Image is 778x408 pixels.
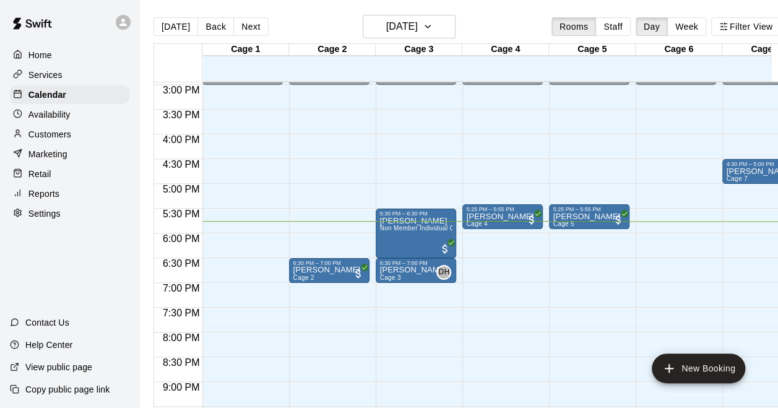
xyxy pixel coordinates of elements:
span: Cage 7 [726,175,747,182]
div: 5:25 PM – 5:55 PM [553,206,626,212]
span: 8:30 PM [160,357,203,368]
a: Marketing [10,145,129,163]
span: All customers have paid [439,243,451,255]
p: Copy public page link [25,383,110,396]
button: [DATE] [153,17,198,36]
div: 5:30 PM – 6:30 PM: Ellis Wood [376,209,456,258]
p: Retail [28,168,51,180]
span: Cage 2 [293,274,314,281]
span: 4:00 PM [160,134,203,145]
div: Cage 6 [636,44,722,56]
span: 6:30 PM [160,258,203,269]
div: 5:30 PM – 6:30 PM [379,211,452,217]
p: Marketing [28,148,67,160]
span: 9:00 PM [160,382,203,393]
a: Calendar [10,85,129,104]
span: Cage 5 [553,220,574,227]
p: Settings [28,207,61,220]
a: Customers [10,125,129,144]
div: Dean Hull [436,265,451,280]
span: 7:30 PM [160,308,203,318]
div: Cage 2 [289,44,376,56]
a: Reports [10,184,129,203]
a: Settings [10,204,129,223]
a: Services [10,66,129,84]
a: Home [10,46,129,64]
button: Day [636,17,668,36]
span: 6:00 PM [160,233,203,244]
a: Retail [10,165,129,183]
span: Non Member Individual Cage Rental (5 or less players) [379,225,541,232]
span: Cage 3 [379,274,400,281]
span: All customers have paid [352,267,365,280]
div: Cage 1 [202,44,289,56]
span: 7:00 PM [160,283,203,293]
p: View public page [25,361,92,373]
span: 3:30 PM [160,110,203,120]
p: Help Center [25,339,72,351]
p: Reports [28,188,59,200]
div: 6:30 PM – 7:00 PM: Eli Hull [376,258,456,283]
button: Back [197,17,234,36]
div: 5:25 PM – 5:55 PM: Kyon Duncan [549,204,629,229]
div: 5:25 PM – 5:55 PM: Koach Duncan [462,204,543,229]
h6: [DATE] [386,18,418,35]
span: 5:00 PM [160,184,203,194]
p: Calendar [28,89,66,101]
p: Customers [28,128,71,141]
span: Dean Hull [441,265,451,280]
span: 4:30 PM [160,159,203,170]
p: Availability [28,108,71,121]
div: 6:30 PM – 7:00 PM: Jackson Lewis [289,258,370,283]
button: [DATE] [363,15,456,38]
span: 8:00 PM [160,332,203,343]
button: Week [667,17,706,36]
span: DH [438,266,449,279]
div: 6:30 PM – 7:00 PM [293,260,366,266]
span: All customers have paid [612,214,625,226]
button: Staff [595,17,631,36]
div: Cage 4 [462,44,549,56]
span: All customers have paid [525,214,538,226]
span: Cage 4 [466,220,487,227]
a: Availability [10,105,129,124]
div: 5:25 PM – 5:55 PM [466,206,539,212]
span: 3:00 PM [160,85,203,95]
button: add [652,354,745,383]
button: Next [233,17,268,36]
span: 5:30 PM [160,209,203,219]
div: Cage 5 [549,44,636,56]
button: Rooms [551,17,596,36]
p: Contact Us [25,316,69,329]
div: 6:30 PM – 7:00 PM [379,260,452,266]
div: Cage 3 [376,44,462,56]
p: Home [28,49,52,61]
p: Services [28,69,63,81]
